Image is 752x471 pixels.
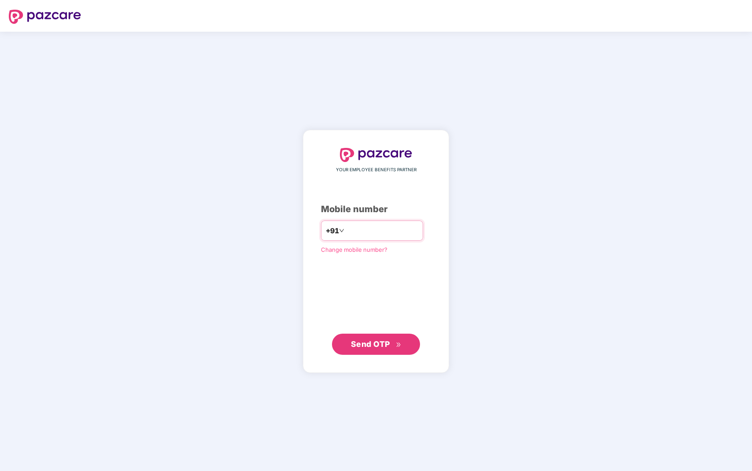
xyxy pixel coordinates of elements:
span: down [339,228,344,233]
span: Send OTP [351,339,390,349]
img: logo [340,148,412,162]
span: YOUR EMPLOYEE BENEFITS PARTNER [336,166,417,173]
a: Change mobile number? [321,246,387,253]
span: +91 [326,225,339,236]
button: Send OTPdouble-right [332,334,420,355]
span: double-right [396,342,402,348]
div: Mobile number [321,202,431,216]
img: logo [9,10,81,24]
